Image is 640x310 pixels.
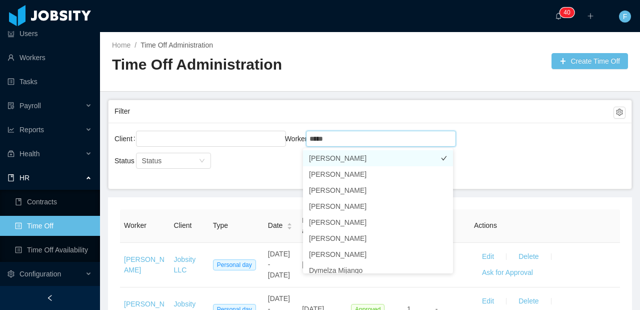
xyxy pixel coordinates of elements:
[303,246,453,262] li: [PERSON_NAME]
[134,41,136,49] span: /
[623,11,627,23] span: F
[268,220,283,231] span: Date
[441,267,447,273] i: icon: check
[587,13,594,20] i: icon: plus
[199,158,205,165] i: icon: down
[302,260,324,268] span: [DATE]
[7,174,14,181] i: icon: book
[15,192,92,212] a: icon: bookContracts
[303,150,453,166] li: [PERSON_NAME]
[302,216,336,235] span: Requested at
[19,270,61,278] span: Configuration
[309,133,329,145] input: Worker
[303,262,453,278] li: Dymelza Mijango
[441,155,447,161] i: icon: check
[112,41,130,49] a: Home
[124,255,164,274] a: [PERSON_NAME]
[303,166,453,182] li: [PERSON_NAME]
[139,133,144,145] input: Client
[441,235,447,241] i: icon: check
[140,41,213,49] a: Time Off Administration
[286,221,292,228] div: Sort
[213,259,256,270] span: Personal day
[613,107,625,119] button: icon: setting
[510,249,546,265] button: Delete
[7,126,14,133] i: icon: line-chart
[124,221,146,229] span: Worker
[559,8,574,18] sup: 40
[441,187,447,193] i: icon: check
[114,135,139,143] label: Client
[567,8,570,18] p: 0
[19,126,44,134] span: Reports
[213,221,228,229] span: Type
[474,293,502,309] button: Edit
[142,157,162,165] span: Status
[441,203,447,209] i: icon: check
[174,221,192,229] span: Client
[7,150,14,157] i: icon: medicine-box
[114,157,141,165] label: Status
[114,102,613,121] div: Filter
[287,225,292,228] i: icon: caret-down
[7,102,14,109] i: icon: file-protect
[563,8,567,18] p: 4
[7,24,92,44] a: icon: robotUsers
[19,102,41,110] span: Payroll
[303,182,453,198] li: [PERSON_NAME]
[7,72,92,92] a: icon: profileTasks
[7,48,92,68] a: icon: userWorkers
[441,219,447,225] i: icon: check
[112,55,370,75] h2: Time Off Administration
[551,53,628,69] button: icon: plusCreate Time Off
[268,250,290,279] span: [DATE] - [DATE]
[510,293,546,309] button: Delete
[555,13,562,20] i: icon: bell
[15,216,92,236] a: icon: profileTime Off
[441,171,447,177] i: icon: check
[474,221,497,229] span: Actions
[474,265,541,281] button: Ask for Approval
[15,240,92,260] a: icon: profileTime Off Availability
[303,198,453,214] li: [PERSON_NAME]
[474,249,502,265] button: Edit
[441,251,447,257] i: icon: check
[19,174,29,182] span: HR
[19,150,39,158] span: Health
[285,135,314,143] label: Worker
[287,222,292,225] i: icon: caret-up
[174,255,196,274] a: Jobsity LLC
[303,214,453,230] li: [PERSON_NAME]
[7,270,14,277] i: icon: setting
[303,230,453,246] li: [PERSON_NAME]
